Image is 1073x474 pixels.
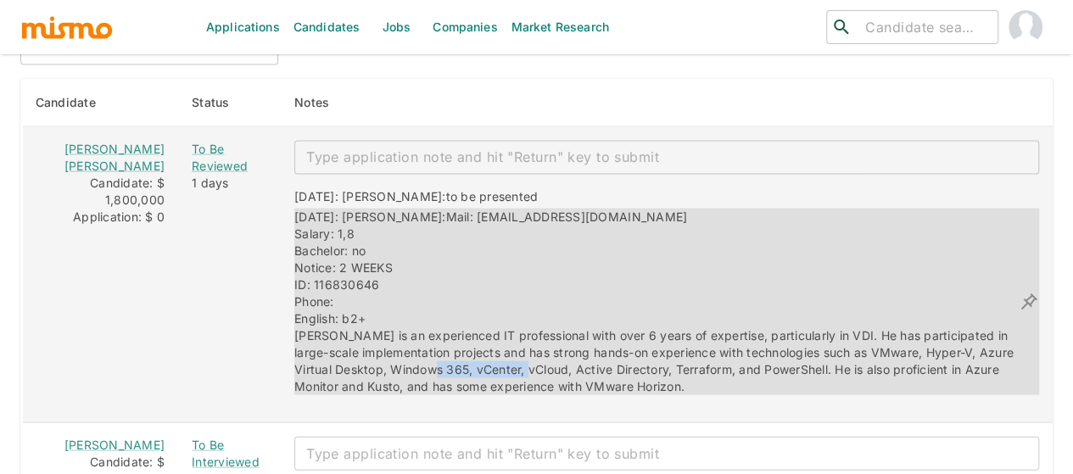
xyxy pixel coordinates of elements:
[20,14,114,40] img: logo
[64,438,165,452] a: [PERSON_NAME]
[192,175,267,192] div: 1 days
[192,141,267,175] a: To Be Reviewed
[178,79,281,127] th: Status
[36,209,165,226] div: Application: $ 0
[36,175,165,209] div: Candidate: $ 1,800,000
[64,142,165,173] a: [PERSON_NAME] [PERSON_NAME]
[22,79,179,127] th: Candidate
[858,15,991,39] input: Candidate search
[281,79,1053,127] th: Notes
[446,189,539,204] span: to be presented
[294,209,1019,395] div: [DATE]: [PERSON_NAME]:
[294,209,1017,393] span: Mail: [EMAIL_ADDRESS][DOMAIN_NAME] Salary: 1,8 Bachelor: no Notice: 2 WEEKS ID: 116830646 Phone: ...
[294,188,538,209] div: [DATE]: [PERSON_NAME]:
[192,437,267,471] a: To Be Interviewed
[1009,10,1042,44] img: Maia Reyes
